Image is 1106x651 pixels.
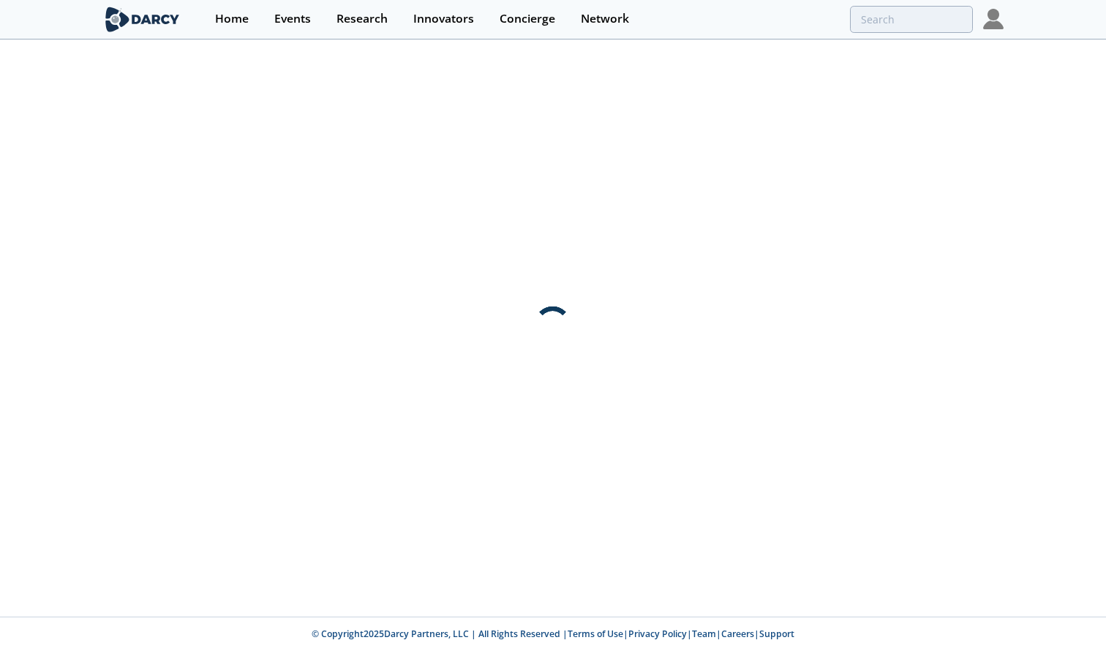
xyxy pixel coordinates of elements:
a: Team [692,628,716,640]
img: logo-wide.svg [102,7,182,32]
div: Concierge [500,13,555,25]
div: Events [274,13,311,25]
a: Terms of Use [568,628,623,640]
input: Advanced Search [850,6,973,33]
a: Careers [721,628,754,640]
div: Home [215,13,249,25]
a: Support [759,628,794,640]
div: Research [336,13,388,25]
p: © Copyright 2025 Darcy Partners, LLC | All Rights Reserved | | | | | [47,628,1059,641]
div: Innovators [413,13,474,25]
a: Privacy Policy [628,628,687,640]
div: Network [581,13,629,25]
img: Profile [983,9,1004,29]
